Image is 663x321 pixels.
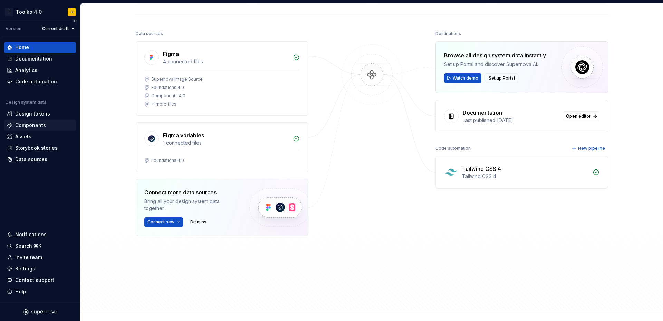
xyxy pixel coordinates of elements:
a: Settings [4,263,76,274]
div: Supernova Image Source [151,76,203,82]
button: Current draft [39,24,77,34]
div: Contact support [15,277,54,284]
div: Set up Portal and discover Supernova AI. [444,61,546,68]
a: Invite team [4,252,76,263]
div: Data sources [15,156,47,163]
a: Data sources [4,154,76,165]
button: Collapse sidebar [70,16,80,26]
span: Connect new [147,219,174,225]
button: Contact support [4,275,76,286]
a: Documentation [4,53,76,64]
div: 1 connected files [163,139,289,146]
div: Destinations [435,29,461,38]
button: Notifications [4,229,76,240]
button: New pipeline [569,144,608,153]
button: Help [4,286,76,297]
div: Analytics [15,67,37,74]
button: TToolko 4.0G [1,4,79,19]
div: Documentation [463,109,502,117]
svg: Supernova Logo [23,309,57,315]
a: Analytics [4,65,76,76]
a: Design tokens [4,108,76,119]
div: Data sources [136,29,163,38]
div: T [5,8,13,16]
div: Connect more data sources [144,188,238,196]
a: Open editor [563,111,599,121]
div: Assets [15,133,31,140]
span: Watch demo [453,75,478,81]
div: Tailwind CSS 4 [462,173,588,180]
button: Set up Portal [486,73,518,83]
div: Code automation [15,78,57,85]
span: Dismiss [190,219,206,225]
div: Code automation [435,144,471,153]
div: Design tokens [15,110,50,117]
div: Version [6,26,21,31]
div: Browse all design system data instantly [444,51,546,59]
span: Set up Portal [489,75,515,81]
a: Figma4 connected filesSupernova Image SourceFoundations 4.0Components 4.0+1more files [136,41,308,116]
div: Last published [DATE] [463,117,559,124]
span: Open editor [566,113,591,119]
button: Connect new [144,217,183,227]
div: + 1 more files [151,101,176,107]
div: Help [15,288,26,295]
span: New pipeline [578,146,605,151]
a: Components [4,120,76,131]
div: G [70,9,73,15]
div: 4 connected files [163,58,289,65]
div: Components 4.0 [151,93,185,99]
div: Components [15,122,46,129]
div: Bring all your design system data together. [144,198,238,212]
div: Foundations 4.0 [151,85,184,90]
a: Home [4,42,76,53]
div: Figma variables [163,131,204,139]
div: Tailwind CSS 4 [462,165,501,173]
div: Figma [163,50,179,58]
div: Design system data [6,100,46,105]
span: Current draft [42,26,69,31]
div: Invite team [15,254,42,261]
a: Assets [4,131,76,142]
div: Toolko 4.0 [16,9,42,16]
a: Storybook stories [4,143,76,154]
div: Search ⌘K [15,242,41,249]
button: Watch demo [444,73,481,83]
button: Dismiss [187,217,210,227]
a: Code automation [4,76,76,87]
div: Storybook stories [15,145,58,152]
div: Settings [15,265,35,272]
div: Documentation [15,55,52,62]
a: Figma variables1 connected filesFoundations 4.0 [136,122,308,172]
div: Home [15,44,29,51]
button: Search ⌘K [4,240,76,251]
div: Notifications [15,231,47,238]
div: Foundations 4.0 [151,158,184,163]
